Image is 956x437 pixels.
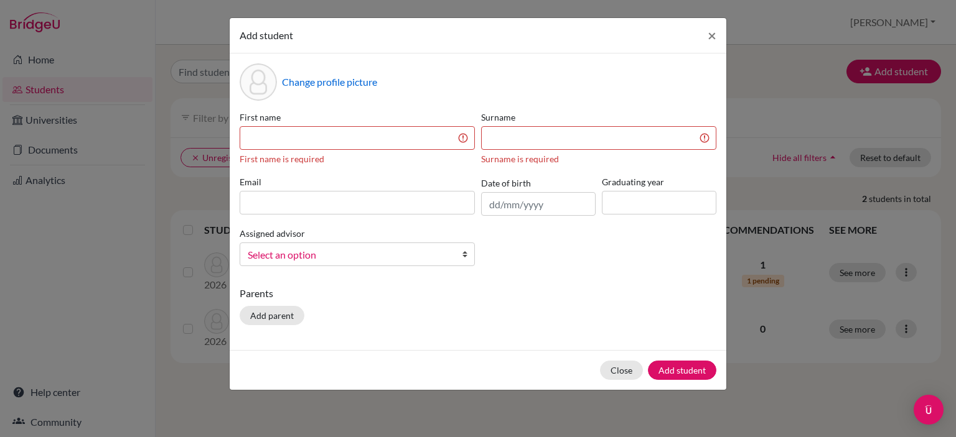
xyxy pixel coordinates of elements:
label: Surname [481,111,716,124]
button: Add parent [240,306,304,325]
input: dd/mm/yyyy [481,192,596,216]
label: Date of birth [481,177,531,190]
button: Close [600,361,643,380]
div: Surname is required [481,152,716,165]
div: First name is required [240,152,475,165]
label: Email [240,175,475,188]
span: × [708,26,716,44]
button: Add student [648,361,716,380]
button: Close [698,18,726,53]
p: Parents [240,286,716,301]
div: Profile picture [240,63,277,101]
label: First name [240,111,475,124]
label: Graduating year [602,175,716,188]
span: Add student [240,29,293,41]
div: Open Intercom Messenger [914,395,944,425]
label: Assigned advisor [240,227,305,240]
span: Select an option [248,247,451,263]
